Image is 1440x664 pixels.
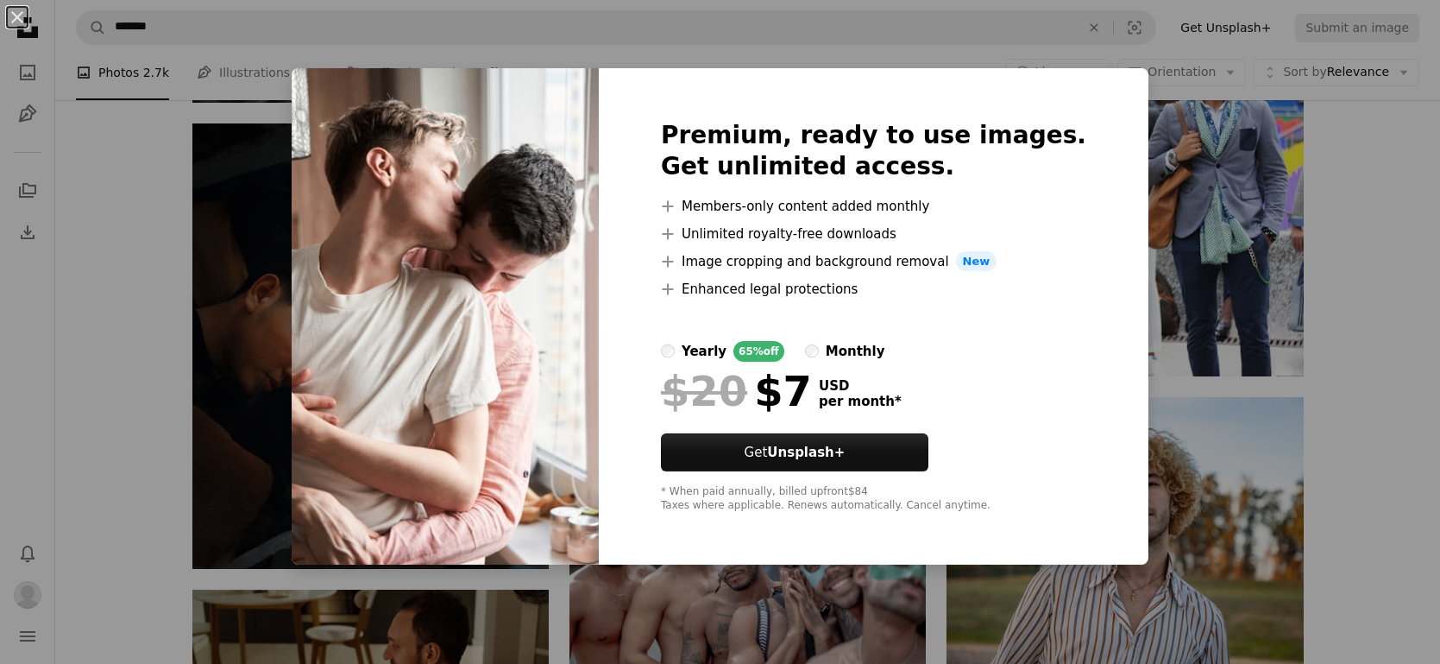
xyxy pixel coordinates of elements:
div: * When paid annually, billed upfront $84 Taxes where applicable. Renews automatically. Cancel any... [661,485,1086,513]
li: Members-only content added monthly [661,196,1086,217]
li: Enhanced legal protections [661,279,1086,300]
li: Unlimited royalty-free downloads [661,224,1086,244]
a: GetUnsplash+ [661,433,928,471]
div: 65% off [733,341,784,362]
input: yearly65%off [661,345,675,358]
li: Image cropping and background removal [661,251,1086,272]
h2: Premium, ready to use images. Get unlimited access. [661,120,1086,182]
span: New [956,251,997,272]
div: monthly [826,341,885,362]
div: $7 [661,369,812,414]
img: premium_photo-1661660052073-b532ea5f2d8d [292,68,599,566]
div: yearly [682,341,726,362]
input: monthly [805,345,819,358]
span: per month * [819,394,902,409]
span: USD [819,378,902,394]
span: $20 [661,369,747,414]
strong: Unsplash+ [767,445,845,460]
